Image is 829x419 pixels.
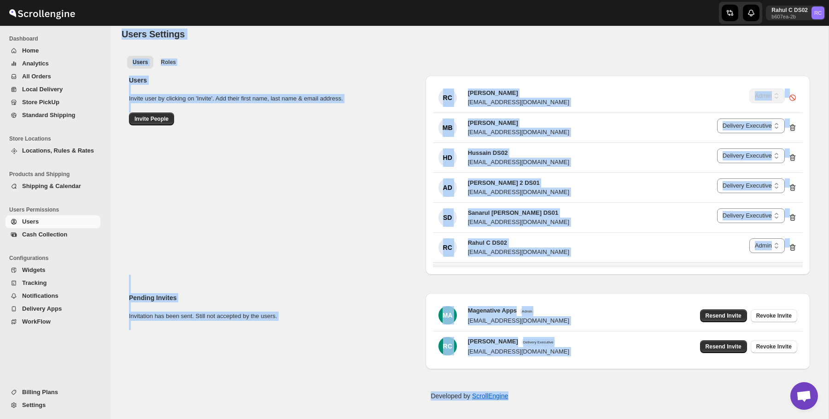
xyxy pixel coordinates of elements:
button: Delivery Apps [6,302,100,315]
span: Revoke Invite [756,343,792,350]
p: Invite user by clicking on 'Invite'. Add their first name, last name & email address. [129,94,418,103]
button: Home [6,44,100,57]
div: [EMAIL_ADDRESS][DOMAIN_NAME] [468,248,569,257]
button: Invite People [129,112,174,125]
span: [PERSON_NAME] [468,338,518,345]
div: [EMAIL_ADDRESS][DOMAIN_NAME] [468,98,569,107]
span: Store PickUp [22,99,59,106]
span: Billing Plans [22,389,58,395]
span: Configurations [9,254,104,262]
button: Billing Plans [6,386,100,399]
div: All customers [122,72,817,373]
span: Users [22,218,39,225]
span: [PERSON_NAME] [468,119,518,126]
h2: Users [129,76,418,85]
span: Settings [22,401,46,408]
button: All Orders [6,70,100,83]
p: Rahul C DS02 [771,6,808,14]
span: Roles [161,59,176,66]
div: [EMAIL_ADDRESS][DOMAIN_NAME] [468,158,569,167]
span: Admin [520,308,534,315]
span: Locations, Rules & Rates [22,147,94,154]
div: [EMAIL_ADDRESS][DOMAIN_NAME] [468,188,569,197]
button: Tracking [6,277,100,289]
div: MA [438,306,457,325]
p: Developed by [431,391,508,401]
button: All customers [127,56,153,69]
span: Products and Shipping [9,171,104,178]
button: Cash Collection [6,228,100,241]
span: Users Settings [122,29,185,39]
button: User menu [766,6,825,20]
button: Resend Invite [700,309,747,322]
span: Resend Invite [706,312,741,319]
span: Rahul C DS02 [468,239,507,246]
span: Store Locations [9,135,104,142]
span: Notifications [22,292,58,299]
span: Magenative Apps [468,307,517,314]
p: b607ea-2b [771,14,808,19]
button: WorkFlow [6,315,100,328]
button: Locations, Rules & Rates [6,144,100,157]
div: SD [438,208,457,227]
button: Users [6,215,100,228]
div: HD [438,148,457,167]
span: Standard Shipping [22,112,76,118]
span: [PERSON_NAME] 2 DS01 [468,179,540,186]
button: Analytics [6,57,100,70]
span: Hussain DS02 [468,149,508,156]
button: Revoke Invite [751,309,797,322]
span: Revoke Invite [756,312,792,319]
p: Invitation has been sent. Still not accepted by the users. [129,312,418,321]
div: [EMAIL_ADDRESS][DOMAIN_NAME] [468,218,569,227]
span: Sanarul [PERSON_NAME] DS01 [468,209,559,216]
span: Local Delivery [22,86,63,93]
a: Open chat [790,382,818,410]
span: Tracking [22,279,47,286]
span: WorkFlow [22,318,51,325]
button: Settings [6,399,100,412]
div: RC [438,89,457,107]
span: Users [133,59,148,66]
span: Delivery Apps [22,305,62,312]
span: [PERSON_NAME] [468,89,518,96]
text: RC [814,10,822,16]
span: Widgets [22,266,45,273]
span: Home [22,47,39,54]
button: Notifications [6,289,100,302]
button: Widgets [6,264,100,277]
span: Dashboard [9,35,104,42]
span: Rahul C DS02 [811,6,824,19]
span: Delivery Executive [522,339,555,346]
span: Users Permissions [9,206,104,213]
span: Cash Collection [22,231,67,238]
span: Analytics [22,60,49,67]
button: Shipping & Calendar [6,180,100,193]
div: [EMAIL_ADDRESS][DOMAIN_NAME] [468,347,569,356]
span: Resend Invite [706,343,741,350]
div: AD [438,178,457,197]
img: ScrollEngine [7,1,76,24]
a: ScrollEngine [472,392,508,400]
div: [EMAIL_ADDRESS][DOMAIN_NAME] [468,128,569,137]
div: RC [438,337,457,355]
span: All Orders [22,73,51,80]
div: RC [438,238,457,257]
button: Revoke Invite [751,340,797,353]
button: Resend Invite [700,340,747,353]
h2: Pending Invites [129,293,418,302]
span: Shipping & Calendar [22,183,81,189]
div: MB [438,118,457,137]
div: [EMAIL_ADDRESS][DOMAIN_NAME] [468,316,569,325]
span: Invite People [134,115,169,123]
